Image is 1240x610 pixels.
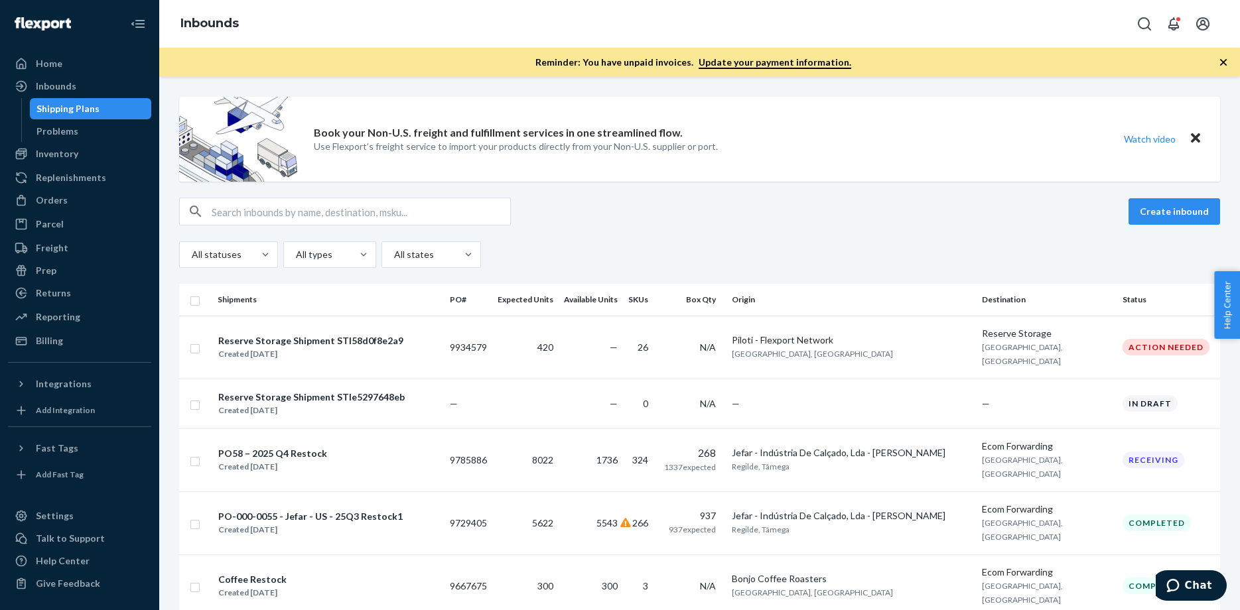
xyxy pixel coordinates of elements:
button: Open Search Box [1131,11,1158,37]
span: Regilde, Tâmega [732,461,790,471]
button: Integrations [8,373,151,395]
ol: breadcrumbs [170,5,249,43]
div: Inbounds [36,80,76,93]
div: Fast Tags [36,442,78,455]
div: Piloti - Flexport Network [732,334,971,347]
a: Inbounds [180,16,239,30]
span: 0 [643,398,648,409]
span: [GEOGRAPHIC_DATA], [GEOGRAPHIC_DATA] [982,342,1063,366]
div: 937 [664,509,716,522]
div: Created [DATE] [218,460,327,473]
td: 9729405 [445,491,492,554]
span: Regilde, Tâmega [732,524,790,534]
input: All types [295,248,296,261]
a: Help Center [8,550,151,572]
input: All states [393,248,394,261]
button: Give Feedback [8,573,151,594]
a: Add Integration [8,400,151,421]
div: Give Feedback [36,577,100,590]
th: Expected Units [492,284,559,316]
td: 9934579 [445,316,492,379]
span: [GEOGRAPHIC_DATA], [GEOGRAPHIC_DATA] [982,455,1063,479]
div: Coffee Restock [218,573,287,586]
div: Billing [36,334,63,347]
a: Home [8,53,151,74]
div: Action Needed [1123,339,1209,355]
button: Close [1187,129,1204,149]
img: Flexport logo [15,17,71,30]
div: Ecom Forwarding [982,503,1112,516]
span: — [732,398,740,409]
div: Prep [36,264,56,277]
td: 9785886 [445,428,492,491]
span: 300 [537,580,553,591]
div: Parcel [36,217,64,231]
a: Billing [8,330,151,351]
input: Search inbounds by name, destination, msku... [212,198,510,225]
div: Shipping Plans [36,102,100,115]
div: Settings [36,509,74,522]
span: 300 [602,580,618,591]
button: Close Navigation [125,11,151,37]
span: 1337 expected [664,462,716,472]
div: Add Fast Tag [36,469,84,480]
th: Shipments [212,284,445,316]
div: Created [DATE] [218,347,403,361]
a: Reporting [8,306,151,328]
div: Inventory [36,147,78,160]
div: Reserve Storage Shipment STI58d0f8e2a9 [218,334,403,347]
span: [GEOGRAPHIC_DATA], [GEOGRAPHIC_DATA] [982,518,1063,542]
a: Parcel [8,213,151,235]
span: — [610,398,618,409]
span: 5622 [532,517,553,528]
span: 5543 [596,517,618,528]
th: Available Units [559,284,623,316]
div: Add Integration [36,404,95,416]
th: Destination [977,284,1117,316]
button: Talk to Support [8,528,151,549]
div: Created [DATE] [218,586,287,599]
button: Create inbound [1129,198,1220,225]
button: Fast Tags [8,438,151,459]
iframe: Opens a widget where you can chat to one of our agents [1156,570,1227,603]
div: Receiving [1123,452,1184,468]
span: 26 [638,341,648,353]
a: Shipping Plans [30,98,152,119]
div: Home [36,57,62,70]
a: Returns [8,282,151,304]
a: Settings [8,505,151,526]
div: Completed [1123,578,1191,594]
span: Help Center [1214,271,1240,339]
div: PO58 – 2025 Q4 Restock [218,447,327,460]
div: Reserve Storage Shipment STIe5297648eb [218,391,405,404]
span: 420 [537,341,553,353]
div: Reserve Storage [982,327,1112,340]
div: PO-000-0055 - Jefar - US - 25Q3 Restock1 [218,510,403,523]
div: Integrations [36,377,92,391]
div: Completed [1123,515,1191,531]
button: Open notifications [1160,11,1187,37]
a: Replenishments [8,167,151,188]
span: N/A [700,341,716,353]
p: Use Flexport’s freight service to import your products directly from your Non-U.S. supplier or port. [314,140,718,153]
div: Jefar - Indústria De Calçado, Lda - [PERSON_NAME] [732,509,971,522]
span: 266 [632,517,648,528]
button: Watch video [1115,129,1184,149]
input: All statuses [190,248,192,261]
th: Origin [726,284,977,316]
a: Freight [8,237,151,259]
div: Help Center [36,554,90,568]
a: Prep [8,260,151,281]
a: Add Fast Tag [8,464,151,485]
span: — [610,341,618,353]
div: Created [DATE] [218,404,405,417]
th: Box Qty [659,284,726,316]
div: Ecom Forwarding [982,566,1112,579]
span: N/A [700,580,716,591]
span: — [982,398,990,409]
a: Inbounds [8,76,151,97]
span: 1736 [596,454,618,465]
div: In draft [1123,395,1178,412]
a: Orders [8,190,151,211]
